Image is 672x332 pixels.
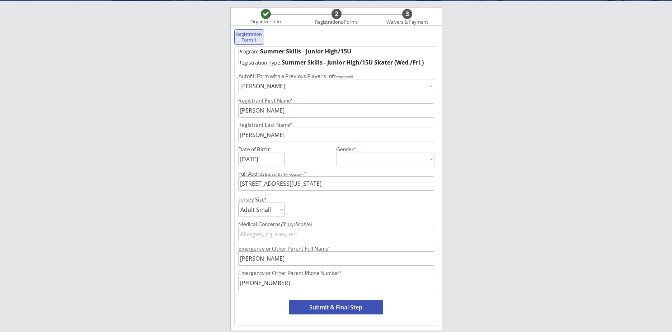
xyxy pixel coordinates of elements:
em: street & city necessary [267,172,303,176]
u: Registration Type: [238,59,282,66]
div: Gender [336,147,434,152]
div: Medical Concerns [238,222,434,227]
div: 3 [402,10,412,18]
div: Emergency or Other Parent Phone Number [238,270,434,276]
div: Jersey Size [238,197,275,202]
div: Emergency or Other Parent Full Name [238,246,434,251]
em: (optional) [337,75,353,79]
u: Program: [238,48,260,55]
strong: Summer Skills - Junior High/15U [260,47,351,55]
div: 2 [332,10,342,18]
div: Organizer Info [246,19,286,25]
input: Street, City, Province/State [238,176,434,191]
div: Registrations Forms [312,19,361,25]
button: Submit & Final Step [289,300,383,314]
strong: Summer Skills - Junior High/15U Skater (Wed./Fri.) [282,58,424,66]
div: Registration Form 1 [236,32,263,43]
div: Autofill Form with a Previous Player's Info [238,73,434,79]
input: Allergies, injuries, etc. [238,227,434,241]
div: Registrant Last Name [238,122,434,128]
div: Waivers & Payment [382,19,432,25]
div: Date of Birth [238,147,275,152]
em: (if applicable) [281,221,312,227]
div: Full Address [238,171,434,176]
div: Registrant First Name [238,98,434,103]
